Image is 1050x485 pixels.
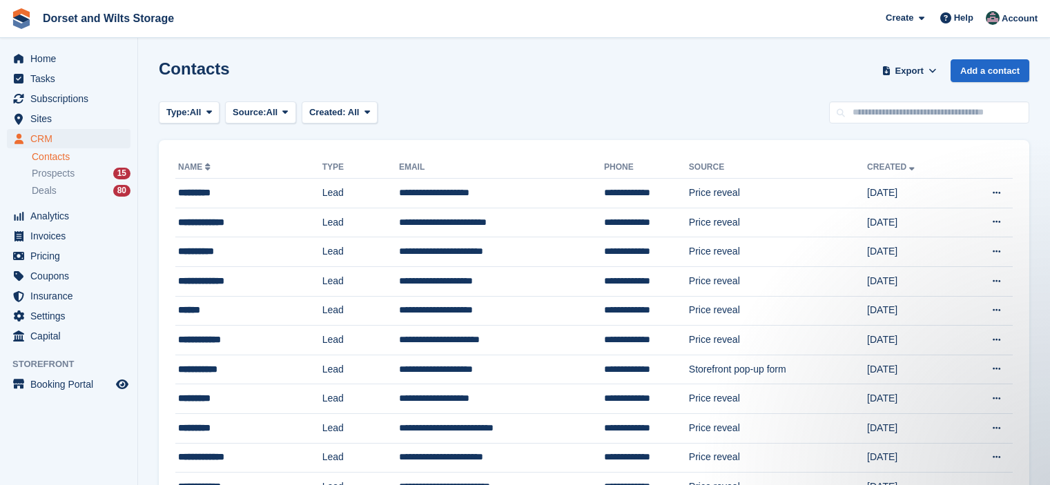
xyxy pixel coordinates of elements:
[348,107,360,117] span: All
[113,185,130,197] div: 80
[30,286,113,306] span: Insurance
[37,7,179,30] a: Dorset and Wilts Storage
[32,184,57,197] span: Deals
[7,89,130,108] a: menu
[867,266,960,296] td: [DATE]
[689,208,867,237] td: Price reveal
[867,208,960,237] td: [DATE]
[689,157,867,179] th: Source
[689,355,867,384] td: Storefront pop-up form
[30,49,113,68] span: Home
[30,375,113,394] span: Booking Portal
[30,89,113,108] span: Subscriptions
[689,384,867,414] td: Price reveal
[322,326,399,355] td: Lead
[986,11,1000,25] img: Steph Chick
[30,69,113,88] span: Tasks
[399,157,604,179] th: Email
[7,226,130,246] a: menu
[322,266,399,296] td: Lead
[190,106,202,119] span: All
[886,11,913,25] span: Create
[233,106,266,119] span: Source:
[322,413,399,443] td: Lead
[689,443,867,473] td: Price reveal
[30,246,113,266] span: Pricing
[689,326,867,355] td: Price reveal
[7,129,130,148] a: menu
[178,162,213,172] a: Name
[159,59,230,78] h1: Contacts
[7,375,130,394] a: menu
[114,376,130,393] a: Preview store
[322,384,399,414] td: Lead
[322,443,399,473] td: Lead
[689,266,867,296] td: Price reveal
[867,355,960,384] td: [DATE]
[867,443,960,473] td: [DATE]
[951,59,1029,82] a: Add a contact
[322,179,399,208] td: Lead
[30,326,113,346] span: Capital
[867,413,960,443] td: [DATE]
[7,206,130,226] a: menu
[322,208,399,237] td: Lead
[12,357,137,371] span: Storefront
[7,109,130,128] a: menu
[166,106,190,119] span: Type:
[7,49,130,68] a: menu
[895,64,924,78] span: Export
[867,179,960,208] td: [DATE]
[867,384,960,414] td: [DATE]
[32,184,130,198] a: Deals 80
[30,226,113,246] span: Invoices
[322,237,399,267] td: Lead
[11,8,32,29] img: stora-icon-8386f47178a22dfd0bd8f6a31ec36ba5ce8667c1dd55bd0f319d3a0aa187defe.svg
[7,266,130,286] a: menu
[689,296,867,326] td: Price reveal
[30,129,113,148] span: CRM
[32,166,130,181] a: Prospects 15
[7,306,130,326] a: menu
[225,101,296,124] button: Source: All
[266,106,278,119] span: All
[309,107,346,117] span: Created:
[32,167,75,180] span: Prospects
[302,101,378,124] button: Created: All
[159,101,220,124] button: Type: All
[7,69,130,88] a: menu
[30,266,113,286] span: Coupons
[322,355,399,384] td: Lead
[879,59,940,82] button: Export
[30,206,113,226] span: Analytics
[32,150,130,164] a: Contacts
[30,306,113,326] span: Settings
[604,157,689,179] th: Phone
[113,168,130,179] div: 15
[30,109,113,128] span: Sites
[322,296,399,326] td: Lead
[1002,12,1038,26] span: Account
[867,296,960,326] td: [DATE]
[322,157,399,179] th: Type
[689,237,867,267] td: Price reveal
[7,246,130,266] a: menu
[7,286,130,306] a: menu
[867,326,960,355] td: [DATE]
[867,162,917,172] a: Created
[689,179,867,208] td: Price reveal
[689,413,867,443] td: Price reveal
[954,11,973,25] span: Help
[867,237,960,267] td: [DATE]
[7,326,130,346] a: menu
